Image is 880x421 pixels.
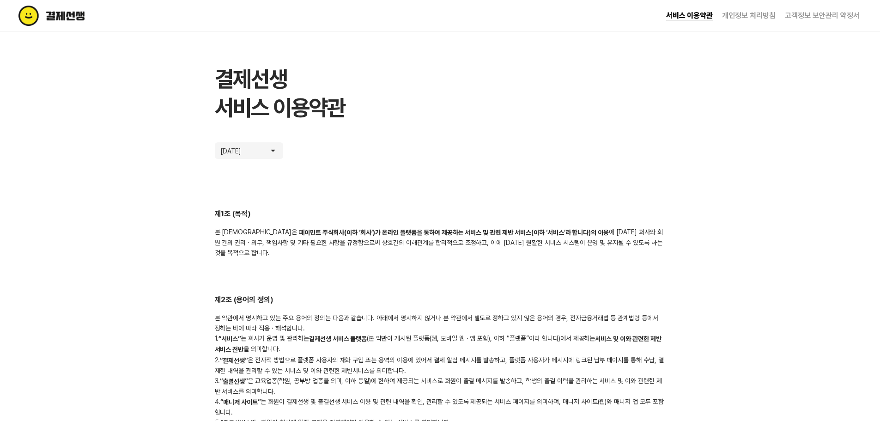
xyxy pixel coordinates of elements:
b: “서비스” [218,335,241,342]
a: 서비스 이용약관 [666,11,713,20]
button: [DATE] [215,142,283,159]
b: “매니저 사이트” [220,398,261,406]
b: “결제선생” [220,357,248,364]
div: 본 [DEMOGRAPHIC_DATA]은 에 [DATE] 회사와 회원 간의 권리 · 의무, 책임사항 및 기타 필요한 사항을 규정함으로써 상호간의 이해관계를 합리적으로 조정하고,... [215,227,666,258]
p: [DATE] [220,146,248,155]
a: 개인정보 처리방침 [722,11,776,20]
h1: 결제선생 서비스 이용약관 [215,65,666,122]
b: 서비스 및 이와 관련한 제반 서비스 전반 [215,335,662,353]
h2: 제2조 (용어의 정의) [215,295,666,305]
b: 페이민트 주식회사(이하 ‘회사’)가 온라인 플랫폼을 통하여 제공하는 서비스 및 관련 제반 서비스(이하 ‘서비스’라 합니다)의 이용 [299,229,609,236]
img: terms logo [18,6,124,26]
a: 고객정보 보안관리 약정서 [785,11,860,20]
h2: 제1조 (목적) [215,209,666,220]
b: 결제선생 서비스 플랫폼 [309,335,367,342]
b: “출결선생” [220,378,248,385]
img: arrow icon [268,146,278,155]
